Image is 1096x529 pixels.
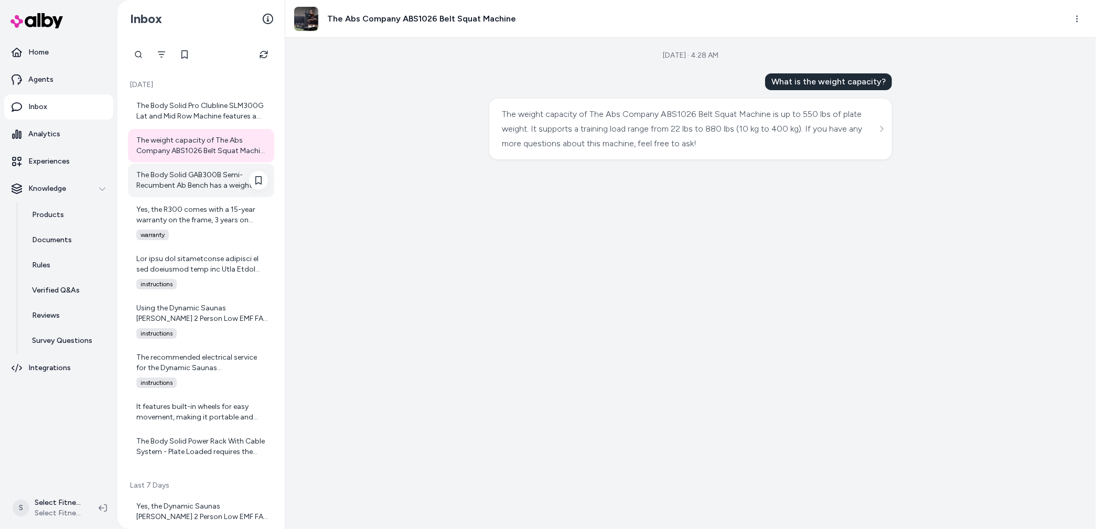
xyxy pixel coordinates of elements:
[136,204,268,225] div: Yes, the R300 comes with a 15-year warranty on the frame, 3 years on parts, and 2 years on electr...
[502,107,877,151] div: The weight capacity of The Abs Company ABS1026 Belt Squat Machine is up to 550 lbs of plate weigh...
[128,346,274,394] a: The recommended electrical service for the Dynamic Saunas [PERSON_NAME] 2 Person Low EMF FAR Infr...
[765,73,892,90] div: What is the weight capacity?
[28,102,47,112] p: Inbox
[28,74,53,85] p: Agents
[136,170,268,191] div: The Body Solid GAB300B Semi-Recumbent Ab Bench has a weight capacity of up to 300 lbs. If you hav...
[32,235,72,245] p: Documents
[136,352,268,373] div: The recommended electrical service for the Dynamic Saunas [PERSON_NAME] 2 Person Low EMF FAR Infr...
[327,13,516,25] h3: The Abs Company ABS1026 Belt Squat Machine
[28,363,71,373] p: Integrations
[128,164,274,197] a: The Body Solid GAB300B Semi-Recumbent Ab Bench has a weight capacity of up to 300 lbs. If you hav...
[32,310,60,321] p: Reviews
[32,260,50,271] p: Rules
[136,328,177,339] span: instructions
[4,94,113,120] a: Inbox
[22,303,113,328] a: Reviews
[22,328,113,353] a: Survey Questions
[663,50,718,61] div: [DATE] · 4:28 AM
[136,135,268,156] div: The weight capacity of The Abs Company ABS1026 Belt Squat Machine is up to 550 lbs of plate weigh...
[32,336,92,346] p: Survey Questions
[128,297,274,345] a: Using the Dynamic Saunas [PERSON_NAME] 2 Person Low EMF FAR Infrared Sauna can potentially suppor...
[136,254,268,275] div: Lor ipsu dol sitametconse adipisci el sed doeiusmod temp inc Utla Etdol M3A/E9A Min Venia Qui nos...
[22,228,113,253] a: Documents
[28,183,66,194] p: Knowledge
[4,40,113,65] a: Home
[136,501,268,522] div: Yes, the Dynamic Saunas [PERSON_NAME] 2 Person Low EMF FAR Infrared Sauna is designed for indoor ...
[128,198,274,246] a: Yes, the R300 comes with a 15-year warranty on the frame, 3 years on parts, and 2 years on electr...
[136,101,268,122] div: The Body Solid Pro Clubline SLM300G Lat and Mid Row Machine features a seamless no-cable-change d...
[32,210,64,220] p: Products
[253,44,274,65] button: Refresh
[4,149,113,174] a: Experiences
[28,129,60,139] p: Analytics
[128,395,274,429] a: It features built-in wheels for easy movement, making it portable and convenient to relocate.
[128,94,274,128] a: The Body Solid Pro Clubline SLM300G Lat and Mid Row Machine features a seamless no-cable-change d...
[4,122,113,147] a: Analytics
[151,44,172,65] button: Filter
[128,129,274,163] a: The weight capacity of The Abs Company ABS1026 Belt Squat Machine is up to 550 lbs of plate weigh...
[28,47,49,58] p: Home
[10,13,63,28] img: alby Logo
[136,279,177,289] span: instructions
[22,253,113,278] a: Rules
[22,202,113,228] a: Products
[130,11,162,27] h2: Inbox
[4,176,113,201] button: Knowledge
[22,278,113,303] a: Verified Q&As
[136,303,268,324] div: Using the Dynamic Saunas [PERSON_NAME] 2 Person Low EMF FAR Infrared Sauna can potentially suppor...
[128,495,274,528] a: Yes, the Dynamic Saunas [PERSON_NAME] 2 Person Low EMF FAR Infrared Sauna is designed for indoor ...
[6,491,90,525] button: SSelect Fitness ShopifySelect Fitness
[294,7,318,31] img: The-Abs-Company-Belt-Squat-Workout.jpg
[136,230,169,240] span: warranty
[128,430,274,463] a: The Body Solid Power Rack With Cable System - Plate Loaded requires the following space dimension...
[35,508,82,519] span: Select Fitness
[128,247,274,296] a: Lor ipsu dol sitametconse adipisci el sed doeiusmod temp inc Utla Etdol M3A/E9A Min Venia Qui nos...
[13,500,29,516] span: S
[4,355,113,381] a: Integrations
[128,80,274,90] p: [DATE]
[28,156,70,167] p: Experiences
[32,285,80,296] p: Verified Q&As
[128,480,274,491] p: Last 7 Days
[875,123,888,135] button: See more
[136,377,177,388] span: instructions
[136,402,268,423] div: It features built-in wheels for easy movement, making it portable and convenient to relocate.
[136,436,268,457] div: The Body Solid Power Rack With Cable System - Plate Loaded requires the following space dimension...
[4,67,113,92] a: Agents
[35,498,82,508] p: Select Fitness Shopify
